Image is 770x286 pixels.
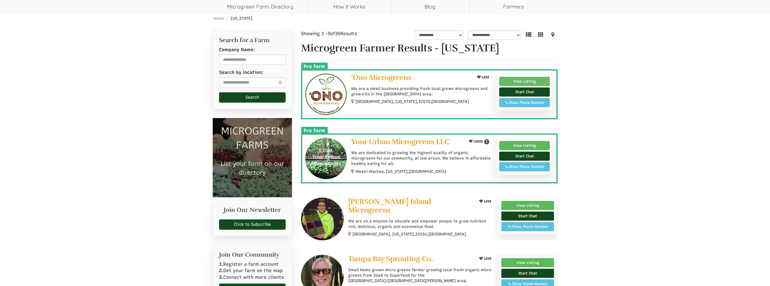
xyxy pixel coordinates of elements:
span: 32034 [415,232,427,237]
div: Show Phone Number [505,224,551,229]
small: [GEOGRAPHIC_DATA], [US_STATE], , [352,232,466,236]
p: Register a farm account Get your farm on the map Connect with more clients [219,261,286,281]
a: Start Chat [501,212,554,221]
button: LIKES 1 [467,138,491,145]
p: Small Home grown micro greens farmer growing local fresh organic micro greens from Seed to Superf... [348,267,493,284]
span: [PERSON_NAME] Island Microgreens [348,197,431,214]
h2: Search for a Farm [219,37,286,44]
div: Show Phone Number [503,164,547,169]
a: Start Chat [499,87,550,97]
small: [GEOGRAPHIC_DATA], [US_STATE], , [356,99,469,104]
div: Showing 1 - of Results [301,31,386,37]
p: We are on a mission to educate and empower people to grow nutrient rich, delicious, organic and e... [348,219,493,229]
a: View Listing [501,201,554,210]
label: Company Name: [219,47,255,53]
span: 'Ono Microgreens [351,73,411,82]
button: LIKE [477,255,493,262]
b: 2. [219,268,223,273]
a: View Listing [499,77,550,86]
b: 3. [219,274,223,280]
a: Start Chat [501,269,554,278]
button: Search [219,92,286,103]
span: [GEOGRAPHIC_DATA] [431,99,469,104]
a: Start Chat [499,152,550,161]
h1: Microgreen Farmer Results - [US_STATE] [301,43,558,54]
button: LIKE [475,74,491,81]
div: Show Phone Number [503,100,547,105]
b: 1. [219,261,223,267]
span: Tampa Bay Sprouting Co. [348,254,433,263]
a: View Listing [499,141,550,150]
span: [GEOGRAPHIC_DATA] [409,169,446,174]
a: Your Urban Microgreens LLC [351,138,470,147]
img: Microgreen Farms list your microgreen farm today [213,118,292,198]
button: LIKE [477,198,493,205]
img: 'Ono Microgreens [305,74,347,115]
span: LIKE [481,75,489,79]
h2: Join Our Community [219,251,286,258]
small: Weeki Wachee, [US_STATE], [356,169,446,174]
a: Tampa Bay Sprouting Co. [348,255,472,264]
a: 'Ono Microgreens [351,74,470,83]
a: [PERSON_NAME] Island Microgreens [348,198,472,215]
h2: Join Our Newsletter [219,207,286,216]
i: Use Current Location [277,80,283,85]
p: We are a small business providing fresh local grown microgreens and grow kits in the [GEOGRAPHIC_... [351,86,491,97]
img: Your Urban Microgreens LLC [305,138,347,179]
a: Click to Subscribe [219,219,286,230]
span: 1 [484,139,489,144]
span: [US_STATE] [231,16,252,21]
span: 36 [335,31,340,36]
span: 9 [328,31,330,36]
a: Home [214,16,224,21]
span: 32570 [418,99,430,104]
span: LIKE [483,199,491,203]
p: We are dedicated to growing the highest quality of organic microgreens for our community, at low ... [351,150,491,167]
span: [GEOGRAPHIC_DATA] [428,232,466,237]
span: Your Urban Microgreens LLC [351,137,450,146]
a: View Listing [501,258,554,267]
select: overall_rating_filter-1 [414,31,463,40]
span: LIKES [473,140,483,143]
span: LIKE [483,257,491,261]
label: Search by location: [219,69,263,76]
img: Amelia Island Microgreens [301,198,344,240]
select: sortbox-1 [468,31,521,40]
